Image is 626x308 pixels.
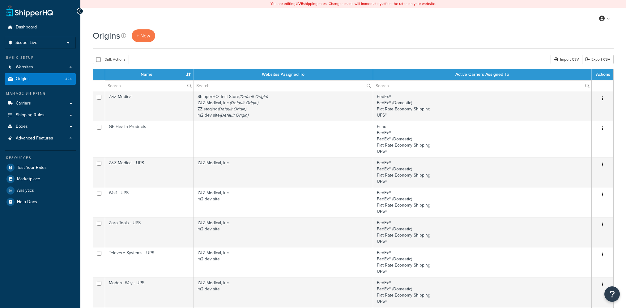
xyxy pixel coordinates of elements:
[194,217,373,247] td: Z&Z Medical, Inc. m2 dev site
[17,165,47,170] span: Test Your Rates
[5,62,76,73] a: Websites 4
[5,73,76,85] a: Origins 424
[5,62,76,73] li: Websites
[5,155,76,160] div: Resources
[65,76,72,82] span: 424
[70,136,72,141] span: 4
[105,247,194,277] td: Televere Systems - UPS
[373,80,591,91] input: Search
[5,91,76,96] div: Manage Shipping
[105,187,194,217] td: Wolf - UPS
[194,91,373,121] td: ShipperHQ Test Store Z&Z Medical, Inc. ZZ staging m2 dev site
[592,69,613,80] th: Actions
[373,277,592,307] td: FedEx® FedEx® (Domestic) Flat Rate Economy Shipping UPS®
[105,69,194,80] th: Name : activate to sort column ascending
[604,286,620,302] button: Open Resource Center
[373,217,592,247] td: FedEx® FedEx® (Domestic) Flat Rate Economy Shipping UPS®
[296,1,303,6] b: LIVE
[373,187,592,217] td: FedEx® FedEx® (Domestic) Flat Rate Economy Shipping UPS®
[16,101,31,106] span: Carriers
[5,173,76,185] a: Marketplace
[5,162,76,173] a: Test Your Rates
[373,247,592,277] td: FedEx® FedEx® (Domestic) Flat Rate Economy Shipping UPS®
[105,217,194,247] td: Zoro Tools - UPS
[373,121,592,157] td: Echo FedEx® FedEx® (Domestic) Flat Rate Economy Shipping UPS®
[194,80,373,91] input: Search
[16,113,45,118] span: Shipping Rules
[5,185,76,196] a: Analytics
[5,98,76,109] a: Carriers
[239,93,268,100] i: (Default Origin)
[132,29,155,42] a: + New
[105,91,194,121] td: Z&Z Medical
[5,109,76,121] a: Shipping Rules
[70,65,72,70] span: 4
[194,187,373,217] td: Z&Z Medical, Inc. m2 dev site
[6,5,53,17] a: ShipperHQ Home
[5,121,76,132] a: Boxes
[16,136,53,141] span: Advanced Features
[105,157,194,187] td: Z&Z Medical - UPS
[16,25,37,30] span: Dashboard
[194,247,373,277] td: Z&Z Medical, Inc. m2 dev site
[5,55,76,60] div: Basic Setup
[373,157,592,187] td: FedEx® FedEx® (Domestic) Flat Rate Economy Shipping UPS®
[5,133,76,144] li: Advanced Features
[551,55,582,64] div: Import CSV
[137,32,150,39] span: + New
[93,30,120,42] h1: Origins
[5,73,76,85] li: Origins
[16,124,28,129] span: Boxes
[16,76,30,82] span: Origins
[5,133,76,144] a: Advanced Features 4
[194,277,373,307] td: Z&Z Medical, Inc. m2 dev site
[373,91,592,121] td: FedEx® FedEx® (Domestic) Flat Rate Economy Shipping UPS®
[93,55,129,64] button: Bulk Actions
[194,157,373,187] td: Z&Z Medical, Inc.
[5,22,76,33] a: Dashboard
[5,196,76,207] a: Help Docs
[17,177,40,182] span: Marketplace
[373,69,592,80] th: Active Carriers Assigned To
[16,65,33,70] span: Websites
[15,40,37,45] span: Scope: Live
[230,100,258,106] i: (Default Origin)
[582,55,614,64] a: Export CSV
[105,80,194,91] input: Search
[218,106,246,112] i: (Default Origin)
[194,69,373,80] th: Websites Assigned To
[105,121,194,157] td: GF Health Products
[220,112,248,118] i: (Default Origin)
[17,188,34,193] span: Analytics
[105,277,194,307] td: Modern Way - UPS
[17,199,37,205] span: Help Docs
